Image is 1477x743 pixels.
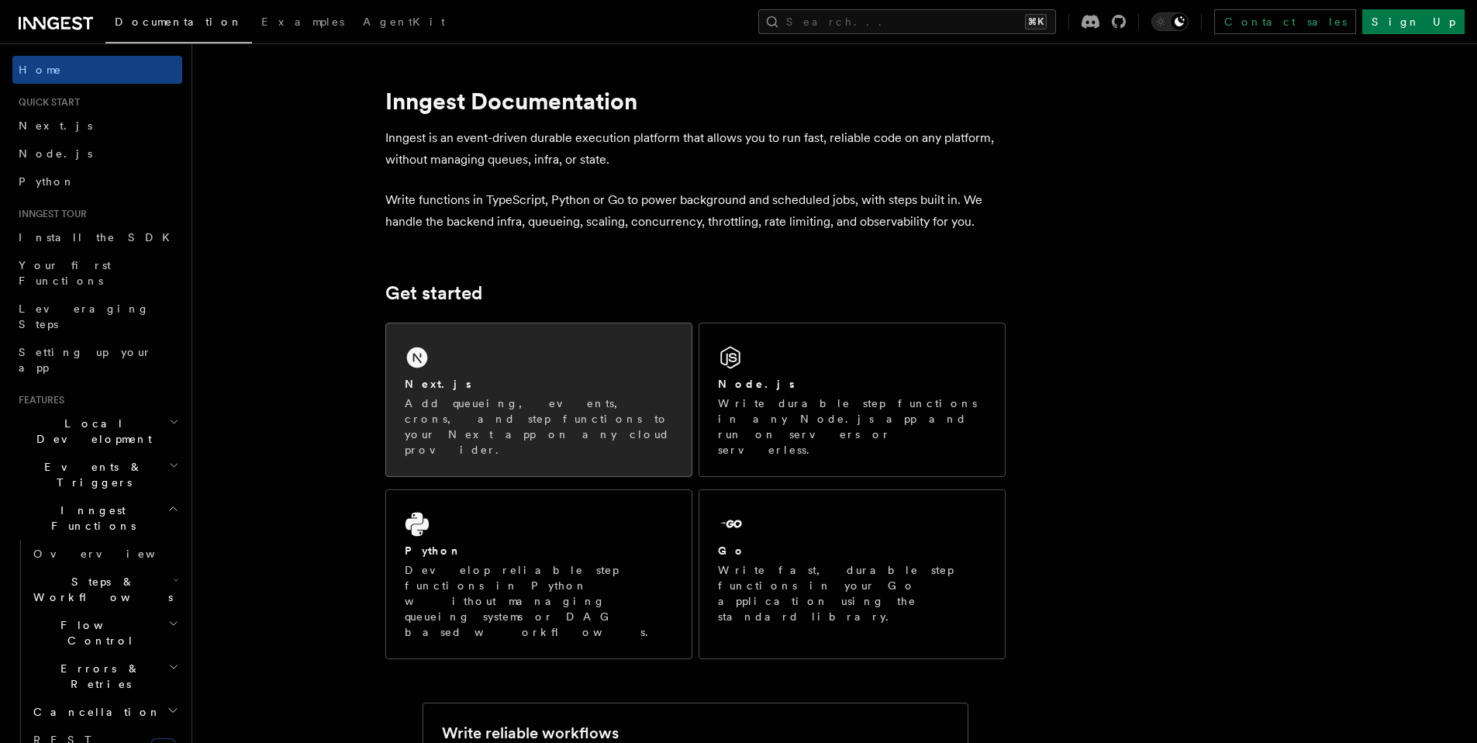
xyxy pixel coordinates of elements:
[12,56,182,84] a: Home
[1151,12,1189,31] button: Toggle dark mode
[12,223,182,251] a: Install the SDK
[19,231,179,244] span: Install the SDK
[19,119,92,132] span: Next.js
[1214,9,1356,34] a: Contact sales
[12,496,182,540] button: Inngest Functions
[385,323,692,477] a: Next.jsAdd queueing, events, crons, and step functions to your Next app on any cloud provider.
[1362,9,1465,34] a: Sign Up
[252,5,354,42] a: Examples
[12,208,87,220] span: Inngest tour
[354,5,454,42] a: AgentKit
[385,282,482,304] a: Get started
[385,87,1006,115] h1: Inngest Documentation
[699,489,1006,659] a: GoWrite fast, durable step functions in your Go application using the standard library.
[19,259,111,287] span: Your first Functions
[405,376,471,392] h2: Next.js
[718,562,986,624] p: Write fast, durable step functions in your Go application using the standard library.
[12,459,169,490] span: Events & Triggers
[19,147,92,160] span: Node.js
[19,62,62,78] span: Home
[405,562,673,640] p: Develop reliable step functions in Python without managing queueing systems or DAG based workflows.
[12,168,182,195] a: Python
[12,453,182,496] button: Events & Triggers
[27,704,161,720] span: Cancellation
[12,338,182,382] a: Setting up your app
[27,574,173,605] span: Steps & Workflows
[27,698,182,726] button: Cancellation
[385,489,692,659] a: PythonDevelop reliable step functions in Python without managing queueing systems or DAG based wo...
[1025,14,1047,29] kbd: ⌘K
[385,189,1006,233] p: Write functions in TypeScript, Python or Go to power background and scheduled jobs, with steps bu...
[12,394,64,406] span: Features
[105,5,252,43] a: Documentation
[12,295,182,338] a: Leveraging Steps
[12,140,182,168] a: Node.js
[363,16,445,28] span: AgentKit
[12,416,169,447] span: Local Development
[758,9,1056,34] button: Search...⌘K
[12,251,182,295] a: Your first Functions
[718,396,986,458] p: Write durable step functions in any Node.js app and run on servers or serverless.
[27,655,182,698] button: Errors & Retries
[33,548,193,560] span: Overview
[405,396,673,458] p: Add queueing, events, crons, and step functions to your Next app on any cloud provider.
[385,127,1006,171] p: Inngest is an event-driven durable execution platform that allows you to run fast, reliable code ...
[405,543,462,558] h2: Python
[27,568,182,611] button: Steps & Workflows
[27,540,182,568] a: Overview
[718,376,795,392] h2: Node.js
[19,346,152,374] span: Setting up your app
[12,503,167,534] span: Inngest Functions
[19,302,150,330] span: Leveraging Steps
[27,617,168,648] span: Flow Control
[12,410,182,453] button: Local Development
[261,16,344,28] span: Examples
[19,175,75,188] span: Python
[27,611,182,655] button: Flow Control
[12,112,182,140] a: Next.js
[12,96,80,109] span: Quick start
[699,323,1006,477] a: Node.jsWrite durable step functions in any Node.js app and run on servers or serverless.
[718,543,746,558] h2: Go
[115,16,243,28] span: Documentation
[27,661,168,692] span: Errors & Retries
